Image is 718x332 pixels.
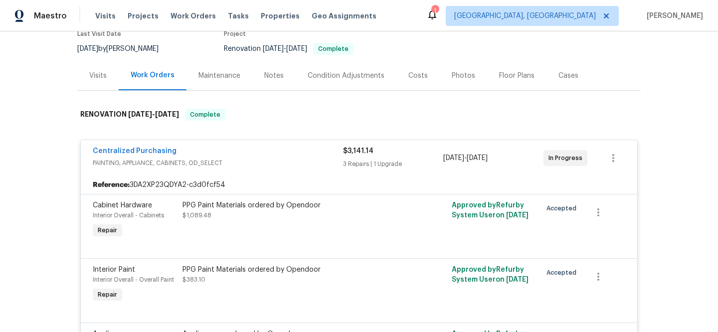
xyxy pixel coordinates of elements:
span: Complete [314,46,353,52]
span: - [128,111,179,118]
span: In Progress [548,153,586,163]
div: 1 [431,6,438,16]
span: [DATE] [77,45,98,52]
span: Interior Paint [93,266,135,273]
span: Tasks [228,12,249,19]
div: 3DA2XP23QDYA2-c3d0fcf54 [81,176,637,194]
div: Maintenance [198,71,240,81]
div: RENOVATION [DATE]-[DATE]Complete [77,99,641,131]
span: [DATE] [506,212,529,219]
div: Cases [558,71,578,81]
span: Accepted [546,268,580,278]
div: Condition Adjustments [308,71,384,81]
span: [DATE] [128,111,152,118]
div: Photos [452,71,475,81]
span: $3,141.14 [343,148,373,155]
span: Renovation [224,45,354,52]
span: Project [224,31,246,37]
span: Interior Overall - Overall Paint [93,277,174,283]
div: Visits [89,71,107,81]
div: 3 Repairs | 1 Upgrade [343,159,443,169]
span: $383.10 [182,277,205,283]
div: Floor Plans [499,71,535,81]
span: Geo Assignments [312,11,376,21]
div: by [PERSON_NAME] [77,43,171,55]
span: Repair [94,225,121,235]
span: [DATE] [467,155,488,162]
span: Repair [94,290,121,300]
span: Properties [261,11,300,21]
span: - [443,153,488,163]
div: Work Orders [131,70,175,80]
span: Accepted [546,203,580,213]
span: Complete [186,110,224,120]
span: [DATE] [506,276,529,283]
span: $1,089.48 [182,212,211,218]
span: Work Orders [171,11,216,21]
div: Costs [408,71,428,81]
a: Centralized Purchasing [93,148,177,155]
span: Approved by Refurby System User on [452,266,529,283]
span: Interior Overall - Cabinets [93,212,164,218]
div: PPG Paint Materials ordered by Opendoor [182,200,401,210]
b: Reference: [93,180,130,190]
span: Last Visit Date [77,31,121,37]
span: PAINTING, APPLIANCE, CABINETS, OD_SELECT [93,158,343,168]
div: Notes [264,71,284,81]
span: - [263,45,307,52]
span: [DATE] [263,45,284,52]
span: Approved by Refurby System User on [452,202,529,219]
span: Projects [128,11,159,21]
h6: RENOVATION [80,109,179,121]
div: PPG Paint Materials ordered by Opendoor [182,265,401,275]
span: [DATE] [443,155,464,162]
span: [DATE] [286,45,307,52]
span: Cabinet Hardware [93,202,152,209]
span: [DATE] [155,111,179,118]
span: Maestro [34,11,67,21]
span: [GEOGRAPHIC_DATA], [GEOGRAPHIC_DATA] [454,11,596,21]
span: Visits [95,11,116,21]
span: [PERSON_NAME] [643,11,703,21]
